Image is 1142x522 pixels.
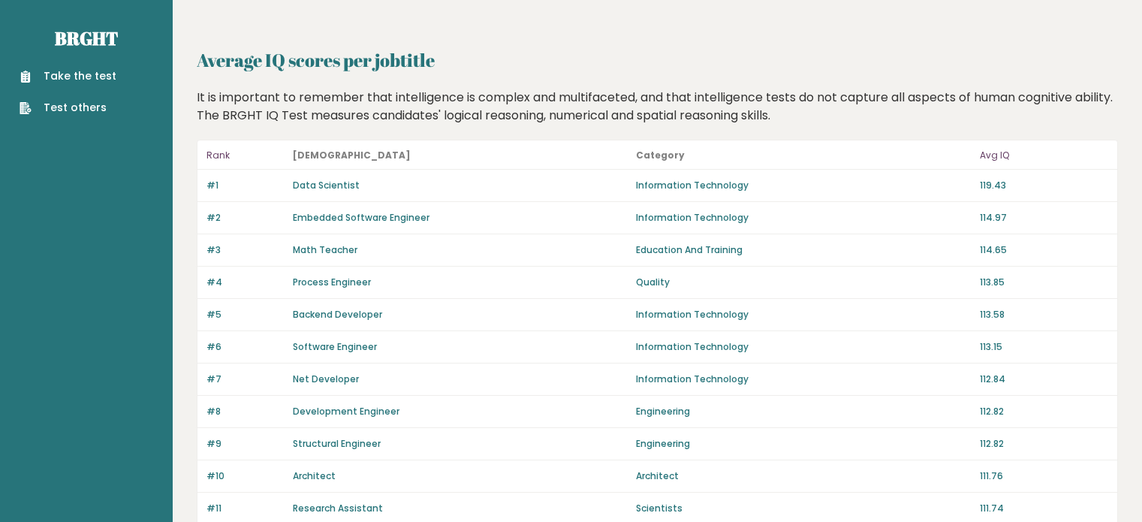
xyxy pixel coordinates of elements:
[206,373,284,386] p: #7
[980,469,1108,483] p: 111.76
[636,308,970,321] p: Information Technology
[293,179,360,192] a: Data Scientist
[636,437,970,451] p: Engineering
[206,308,284,321] p: #5
[636,405,970,418] p: Engineering
[197,47,1118,74] h2: Average IQ scores per jobtitle
[293,405,399,418] a: Development Engineer
[55,26,118,50] a: Brght
[636,469,970,483] p: Architect
[206,340,284,354] p: #6
[293,243,357,256] a: Math Teacher
[293,308,382,321] a: Backend Developer
[980,405,1108,418] p: 112.82
[636,340,970,354] p: Information Technology
[636,502,970,515] p: Scientists
[206,211,284,225] p: #2
[980,179,1108,192] p: 119.43
[636,179,970,192] p: Information Technology
[293,340,377,353] a: Software Engineer
[206,146,284,164] p: Rank
[636,149,685,161] b: Category
[20,68,116,84] a: Take the test
[980,276,1108,289] p: 113.85
[20,100,116,116] a: Test others
[206,179,284,192] p: #1
[293,211,429,224] a: Embedded Software Engineer
[980,502,1108,515] p: 111.74
[980,146,1108,164] p: Avg IQ
[636,211,970,225] p: Information Technology
[636,276,970,289] p: Quality
[206,437,284,451] p: #9
[293,502,383,514] a: Research Assistant
[980,340,1108,354] p: 113.15
[980,437,1108,451] p: 112.82
[980,211,1108,225] p: 114.97
[293,149,411,161] b: [DEMOGRAPHIC_DATA]
[293,276,371,288] a: Process Engineer
[636,243,970,257] p: Education And Training
[293,437,381,450] a: Structural Engineer
[206,276,284,289] p: #4
[980,308,1108,321] p: 113.58
[191,89,1124,125] div: It is important to remember that intelligence is complex and multifaceted, and that intelligence ...
[636,373,970,386] p: Information Technology
[980,373,1108,386] p: 112.84
[206,469,284,483] p: #10
[206,243,284,257] p: #3
[206,502,284,515] p: #11
[293,469,336,482] a: Architect
[293,373,359,385] a: Net Developer
[980,243,1108,257] p: 114.65
[206,405,284,418] p: #8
